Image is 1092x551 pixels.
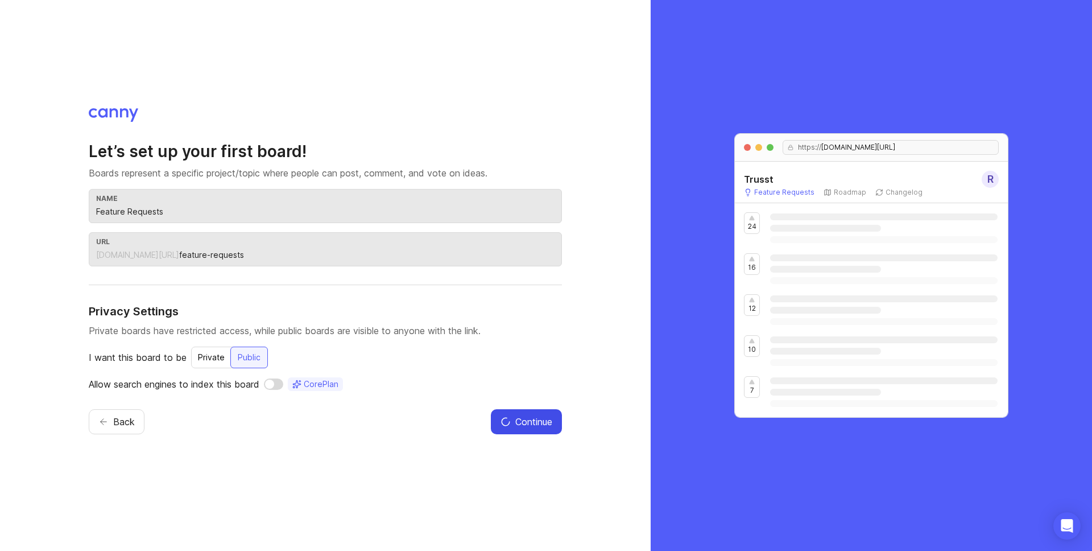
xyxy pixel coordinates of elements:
[179,249,555,261] input: feature-requests
[89,166,562,180] p: Boards represent a specific project/topic where people can post, comment, and vote on ideas.
[230,347,268,368] button: Public
[793,143,821,152] span: https://
[89,303,562,319] h4: Privacy Settings
[191,347,231,368] div: Private
[748,304,756,313] p: 12
[491,409,562,434] button: Continue
[96,237,555,246] div: url
[982,171,999,188] div: R
[744,172,773,186] h5: Trusst
[89,351,187,364] p: I want this board to be
[821,143,895,152] span: [DOMAIN_NAME][URL]
[834,188,866,197] p: Roadmap
[89,324,562,338] p: Private boards have restricted access, while public boards are visible to anyone with the link.
[754,188,814,197] p: Feature Requests
[1053,512,1081,540] div: Open Intercom Messenger
[113,415,135,429] span: Back
[89,409,144,434] button: Back
[515,415,552,429] span: Continue
[748,263,756,272] p: 16
[748,222,756,231] p: 24
[886,188,923,197] p: Changelog
[191,347,231,368] button: Private
[96,194,555,203] div: name
[96,205,555,218] input: Feature Requests
[96,249,179,261] div: [DOMAIN_NAME][URL]
[89,377,259,391] p: Allow search engines to index this board
[304,379,338,390] span: Core Plan
[748,345,756,354] p: 10
[750,386,754,395] p: 7
[89,108,138,122] img: Canny logo
[89,141,562,162] h2: Let’s set up your first board!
